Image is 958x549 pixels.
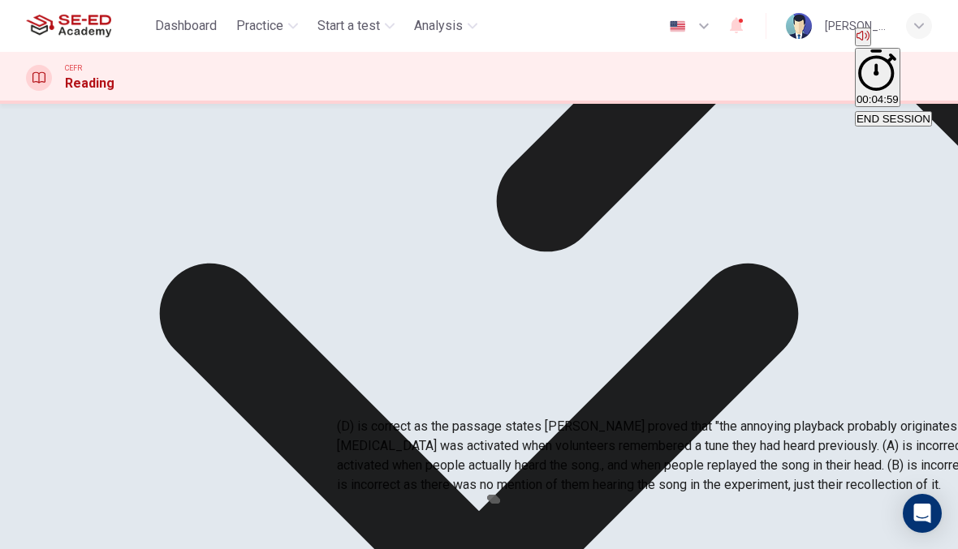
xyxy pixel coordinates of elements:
div: Hide [855,48,932,109]
span: 00:04:59 [857,93,899,105]
h1: Reading [65,74,114,93]
div: Mute [855,28,932,48]
span: Practice [236,16,283,36]
span: END SESSION [857,113,930,125]
img: SE-ED Academy logo [26,10,111,42]
img: Profile picture [786,13,812,39]
span: CEFR [65,62,82,74]
span: Analysis [414,16,463,36]
img: en [667,20,688,32]
span: Start a test [317,16,380,36]
span: Dashboard [155,16,217,36]
div: Open Intercom Messenger [903,494,942,533]
div: [PERSON_NAME] [825,16,887,36]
